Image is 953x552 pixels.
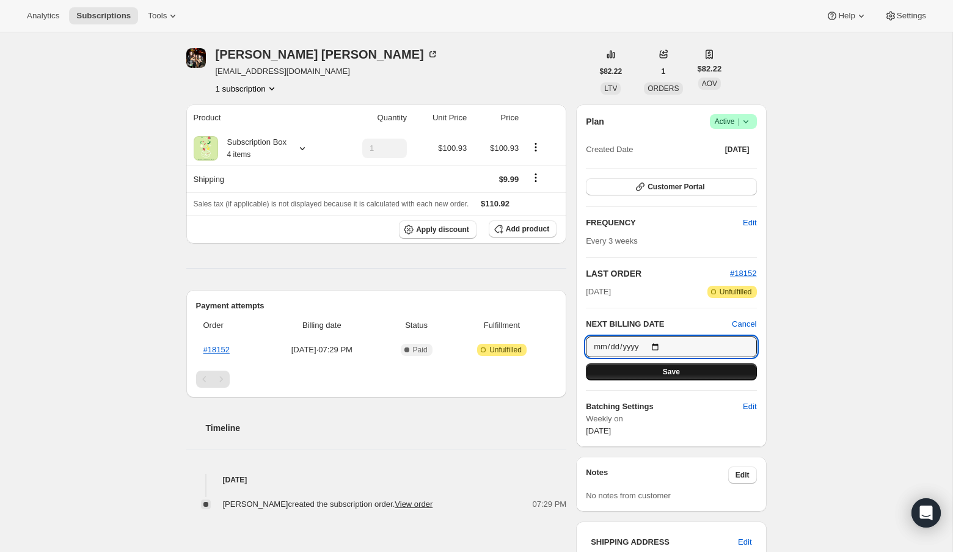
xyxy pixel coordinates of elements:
[586,178,756,195] button: Customer Portal
[743,217,756,229] span: Edit
[736,397,764,416] button: Edit
[593,63,630,80] button: $82.22
[196,300,557,312] h2: Payment attempts
[698,63,722,75] span: $82.22
[586,217,743,229] h2: FREQUENCY
[186,165,336,192] th: Shipping
[897,11,926,21] span: Settings
[586,267,730,280] h2: LAST ORDER
[216,82,278,95] button: Product actions
[499,175,519,184] span: $9.99
[385,319,447,332] span: Status
[586,426,611,435] span: [DATE]
[730,267,756,280] button: #18152
[730,269,756,278] a: #18152
[413,345,428,355] span: Paid
[526,140,546,154] button: Product actions
[186,104,336,131] th: Product
[819,7,874,24] button: Help
[731,532,759,552] button: Edit
[662,67,666,76] span: 1
[586,143,633,156] span: Created Date
[490,143,519,153] span: $100.93
[725,145,750,154] span: [DATE]
[194,200,469,208] span: Sales tax (if applicable) is not displayed because it is calculated with each new order.
[718,141,757,158] button: [DATE]
[196,371,557,388] nav: Pagination
[586,318,732,330] h2: NEXT BILLING DATE
[737,117,739,126] span: |
[186,48,206,68] span: Hien Dinh
[76,11,131,21] span: Subscriptions
[265,344,378,356] span: [DATE] · 07:29 PM
[148,11,167,21] span: Tools
[738,536,751,548] span: Edit
[216,48,439,60] div: [PERSON_NAME] [PERSON_NAME]
[720,287,752,297] span: Unfulfilled
[736,470,750,480] span: Edit
[648,182,704,192] span: Customer Portal
[911,498,941,528] div: Open Intercom Messenger
[481,199,509,208] span: $110.92
[702,79,717,88] span: AOV
[265,319,378,332] span: Billing date
[455,319,549,332] span: Fulfillment
[399,220,477,239] button: Apply discount
[600,67,623,76] span: $82.22
[506,224,549,234] span: Add product
[663,367,680,377] span: Save
[20,7,67,24] button: Analytics
[206,422,567,434] h2: Timeline
[194,136,218,161] img: product img
[141,7,186,24] button: Tools
[743,401,756,413] span: Edit
[438,143,467,153] span: $100.93
[186,474,567,486] h4: [DATE]
[586,236,638,245] span: Every 3 weeks
[489,220,557,238] button: Add product
[648,84,679,93] span: ORDERS
[591,536,738,548] h3: SHIPPING ADDRESS
[526,171,546,184] button: Shipping actions
[216,65,439,78] span: [EMAIL_ADDRESS][DOMAIN_NAME]
[227,150,251,159] small: 4 items
[586,413,756,425] span: Weekly on
[395,499,433,509] a: View order
[838,11,855,21] span: Help
[203,345,230,354] a: #18152
[586,115,604,128] h2: Plan
[489,345,522,355] span: Unfulfilled
[470,104,522,131] th: Price
[736,213,764,233] button: Edit
[196,312,262,339] th: Order
[654,63,673,80] button: 1
[715,115,752,128] span: Active
[732,318,756,330] button: Cancel
[336,104,411,131] th: Quantity
[27,11,59,21] span: Analytics
[411,104,470,131] th: Unit Price
[533,498,567,510] span: 07:29 PM
[728,467,757,484] button: Edit
[218,136,287,161] div: Subscription Box
[586,491,671,500] span: No notes from customer
[604,84,617,93] span: LTV
[586,363,756,380] button: Save
[223,499,433,509] span: [PERSON_NAME] created the subscription order.
[69,7,138,24] button: Subscriptions
[586,286,611,298] span: [DATE]
[586,401,743,413] h6: Batching Settings
[586,467,728,484] h3: Notes
[877,7,933,24] button: Settings
[416,225,469,234] span: Apply discount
